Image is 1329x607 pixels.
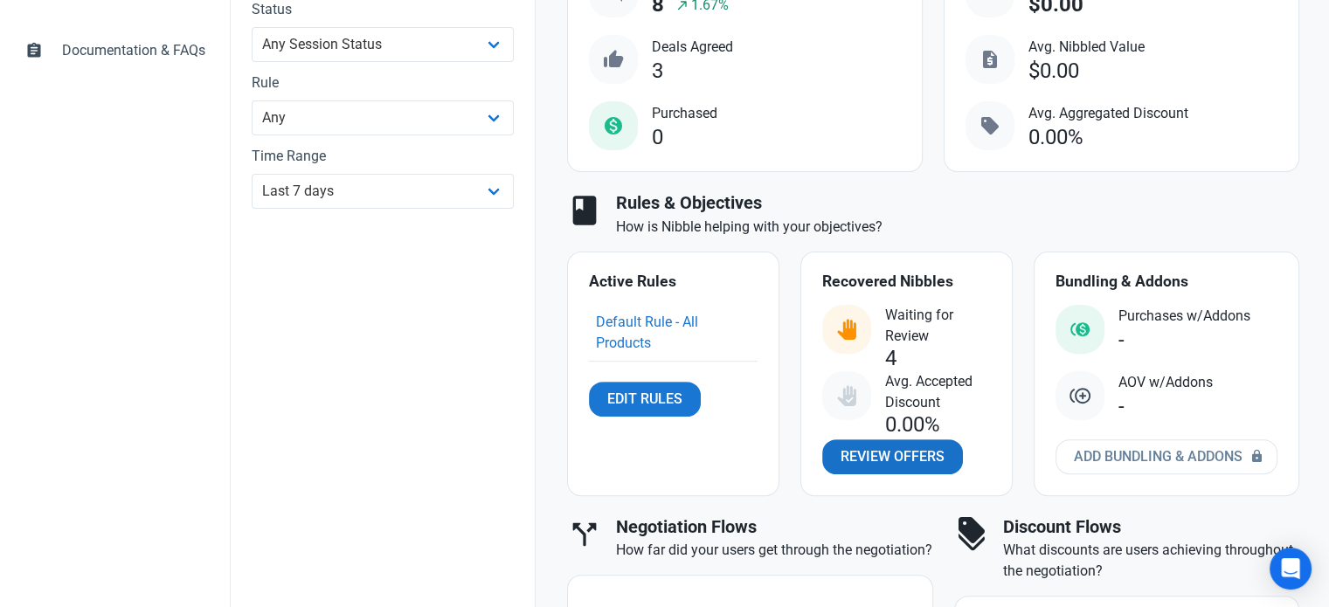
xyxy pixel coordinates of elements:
span: book [567,193,602,228]
div: 0.00% [885,413,940,437]
span: Edit Rules [607,389,682,410]
a: Add Bundling & Addons [1056,439,1277,474]
a: Edit Rules [589,382,701,417]
span: request_quote [979,49,1000,70]
div: 4 [885,347,896,370]
img: status_purchased_with_addon.svg [1069,319,1090,340]
span: assignment [25,40,43,58]
h3: Discount Flows [1003,517,1299,537]
span: Deals Agreed [652,37,733,58]
span: Purchases w/Addons [1118,306,1250,327]
div: 0.00% [1028,126,1083,149]
div: Open Intercom Messenger [1270,548,1312,590]
div: - [1118,328,1125,352]
p: What discounts are users achieving throughout the negotiation? [1003,540,1299,582]
a: Review Offers [822,439,963,474]
img: status_user_offer_accepted.svg [836,385,857,406]
h4: Bundling & Addons [1056,273,1277,291]
span: AOV w/Addons [1118,372,1213,393]
div: 3 [652,59,663,83]
span: Avg. Aggregated Discount [1028,103,1188,124]
div: - [1118,395,1125,418]
span: Avg. Nibbled Value [1028,37,1145,58]
h3: Negotiation Flows [616,517,933,537]
span: Purchased [652,103,717,124]
span: Add Bundling & Addons [1074,446,1242,467]
label: Time Range [252,146,514,167]
span: call_split [567,517,602,552]
img: status_user_offer_available.svg [836,319,857,340]
span: Waiting for Review [885,305,991,347]
div: $0.00 [1028,59,1079,83]
span: thumb_up [603,49,624,70]
img: addon.svg [1069,385,1090,406]
span: discount [954,517,989,552]
p: How far did your users get through the negotiation? [616,540,933,561]
a: assignmentDocumentation & FAQs [14,30,216,72]
h4: Recovered Nibbles [822,273,991,291]
a: Default Rule - All Products [596,314,698,351]
span: Avg. Accepted Discount [885,371,991,413]
span: monetization_on [603,115,624,136]
div: 0 [652,126,663,149]
span: Review Offers [841,446,945,467]
p: How is Nibble helping with your objectives? [616,217,1299,238]
label: Rule [252,72,514,93]
h3: Rules & Objectives [616,193,1299,213]
span: sell [979,115,1000,136]
h4: Active Rules [589,273,758,291]
span: Documentation & FAQs [62,40,205,61]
